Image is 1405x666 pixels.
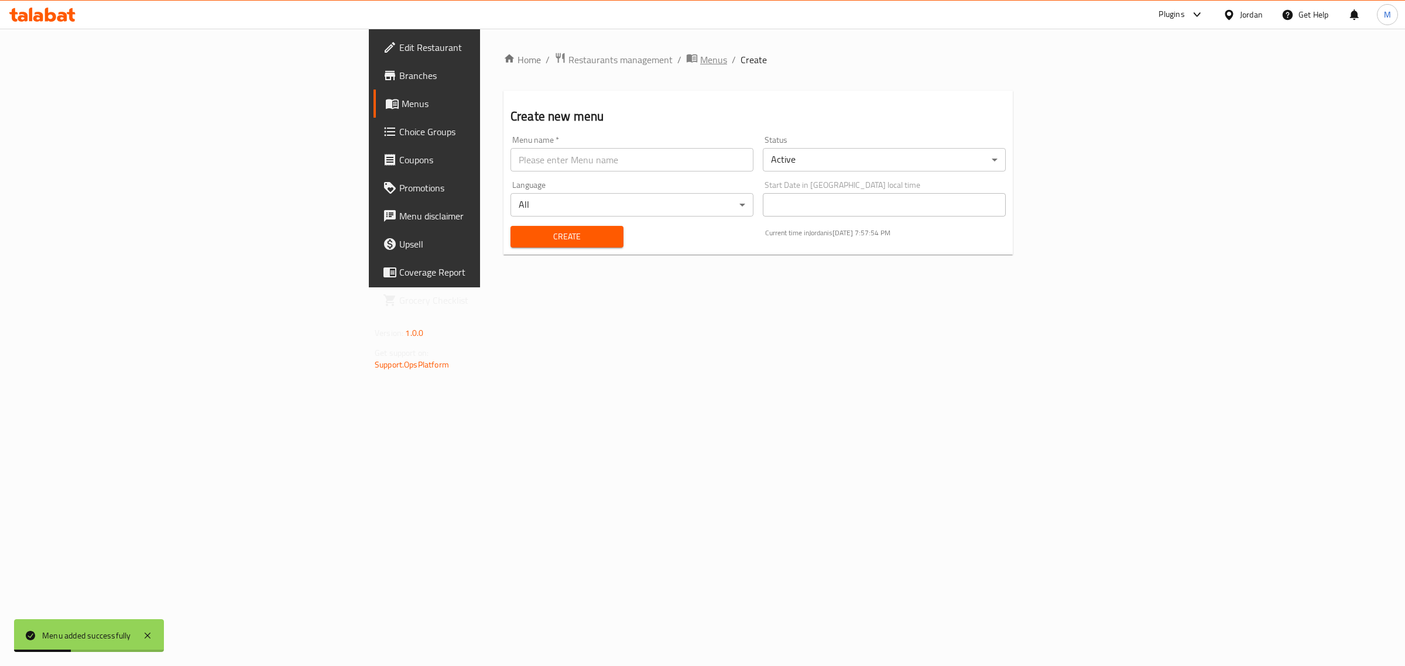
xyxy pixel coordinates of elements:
[375,325,403,341] span: Version:
[373,33,604,61] a: Edit Restaurant
[399,153,594,167] span: Coupons
[520,229,614,244] span: Create
[1240,8,1263,21] div: Jordan
[373,286,604,314] a: Grocery Checklist
[373,258,604,286] a: Coverage Report
[741,53,767,67] span: Create
[399,237,594,251] span: Upsell
[399,68,594,83] span: Branches
[373,61,604,90] a: Branches
[373,90,604,118] a: Menus
[700,53,727,67] span: Menus
[373,118,604,146] a: Choice Groups
[503,52,1013,67] nav: breadcrumb
[399,181,594,195] span: Promotions
[402,97,594,111] span: Menus
[373,146,604,174] a: Coupons
[375,345,429,361] span: Get support on:
[1159,8,1184,22] div: Plugins
[399,125,594,139] span: Choice Groups
[373,202,604,230] a: Menu disclaimer
[554,52,673,67] a: Restaurants management
[510,148,753,171] input: Please enter Menu name
[399,293,594,307] span: Grocery Checklist
[677,53,681,67] li: /
[399,209,594,223] span: Menu disclaimer
[510,226,623,248] button: Create
[510,193,753,217] div: All
[686,52,727,67] a: Menus
[510,108,1006,125] h2: Create new menu
[732,53,736,67] li: /
[1384,8,1391,21] span: M
[399,265,594,279] span: Coverage Report
[405,325,423,341] span: 1.0.0
[42,629,131,642] div: Menu added successfully
[399,40,594,54] span: Edit Restaurant
[568,53,673,67] span: Restaurants management
[763,148,1006,171] div: Active
[765,228,1006,238] p: Current time in Jordan is [DATE] 7:57:54 PM
[373,230,604,258] a: Upsell
[375,357,449,372] a: Support.OpsPlatform
[373,174,604,202] a: Promotions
